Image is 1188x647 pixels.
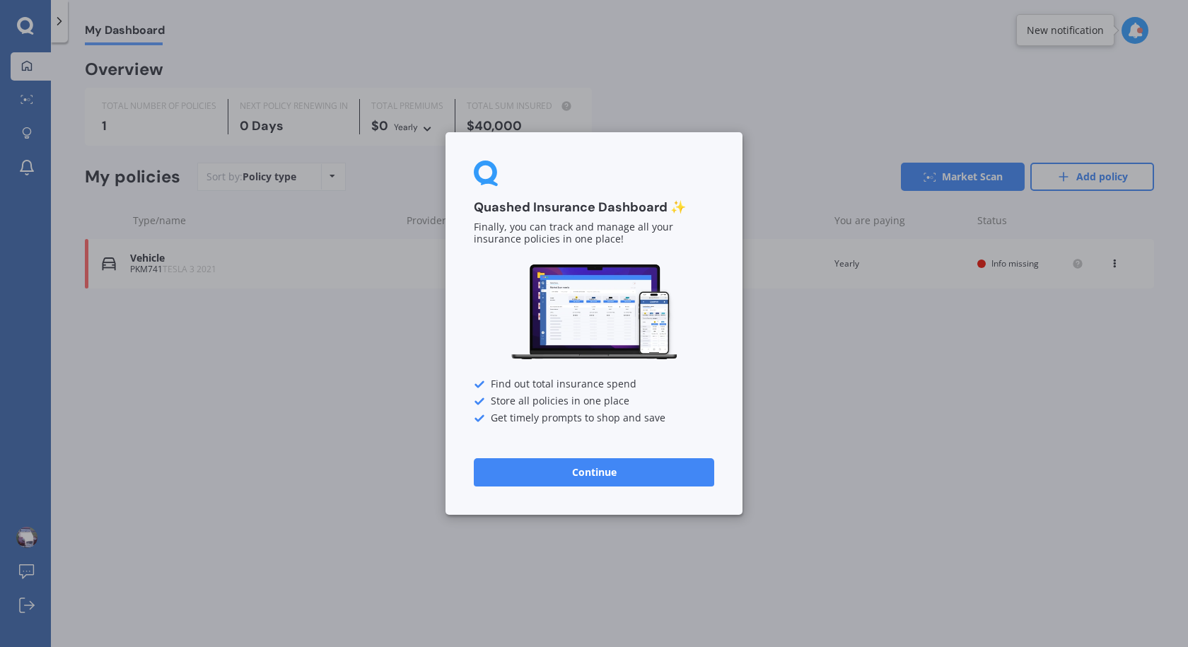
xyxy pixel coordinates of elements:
[474,379,714,390] div: Find out total insurance spend
[474,396,714,407] div: Store all policies in one place
[474,199,714,216] h3: Quashed Insurance Dashboard ✨
[474,222,714,246] p: Finally, you can track and manage all your insurance policies in one place!
[474,413,714,424] div: Get timely prompts to shop and save
[509,262,679,362] img: Dashboard
[474,458,714,486] button: Continue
